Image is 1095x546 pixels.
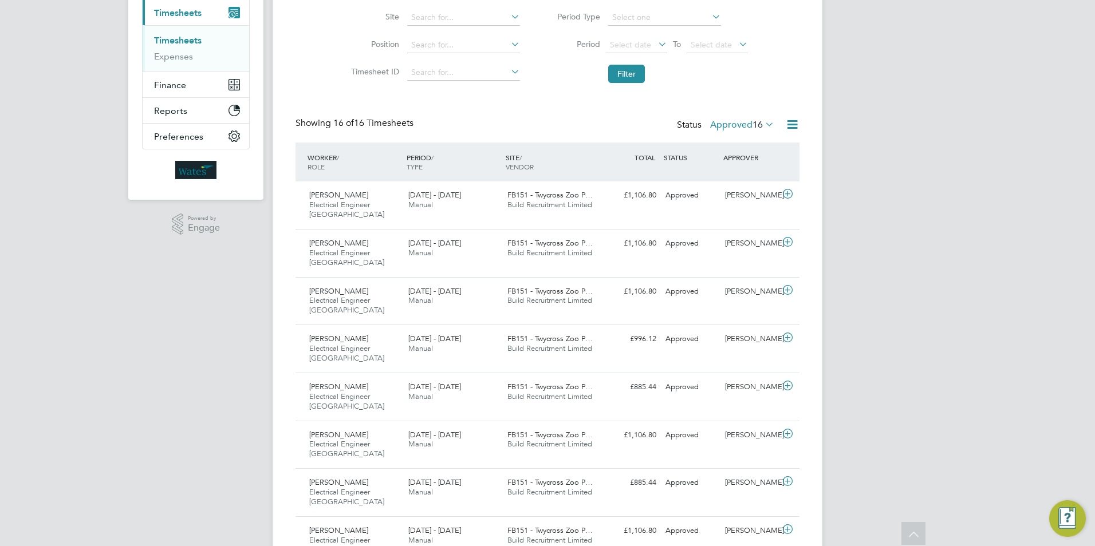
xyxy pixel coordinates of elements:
span: Build Recruitment Limited [507,200,592,209]
span: ROLE [308,162,325,171]
span: [PERSON_NAME] [309,286,368,296]
div: [PERSON_NAME] [720,330,780,349]
span: [PERSON_NAME] [309,190,368,200]
span: Build Recruitment Limited [507,487,592,497]
label: Site [348,11,399,22]
button: Filter [608,65,645,83]
div: STATUS [661,147,720,168]
a: Go to home page [142,161,250,179]
div: £885.44 [601,473,661,492]
span: [PERSON_NAME] [309,477,368,487]
div: [PERSON_NAME] [720,521,780,540]
span: Select date [610,39,651,50]
div: SITE [503,147,602,177]
span: Electrical Engineer [GEOGRAPHIC_DATA] [309,391,384,411]
label: Timesheet ID [348,66,399,77]
span: FB151 - Twycross Zoo P… [507,334,593,343]
span: To [669,37,684,52]
div: WORKER [305,147,404,177]
img: wates-logo-retina.png [175,161,216,179]
span: Build Recruitment Limited [507,439,592,449]
span: Powered by [188,213,220,223]
span: [PERSON_NAME] [309,238,368,248]
div: £996.12 [601,330,661,349]
span: [DATE] - [DATE] [408,190,461,200]
span: FB151 - Twycross Zoo P… [507,477,593,487]
div: APPROVER [720,147,780,168]
span: Engage [188,223,220,233]
span: FB151 - Twycross Zoo P… [507,238,593,248]
div: £1,106.80 [601,234,661,253]
span: [DATE] - [DATE] [408,430,461,440]
div: Timesheets [143,25,249,72]
span: Finance [154,80,186,90]
span: Manual [408,391,433,401]
div: Approved [661,282,720,301]
div: Approved [661,330,720,349]
span: [PERSON_NAME] [309,382,368,391]
span: / [337,153,339,162]
div: [PERSON_NAME] [720,426,780,445]
span: 16 of [333,117,354,129]
div: Approved [661,234,720,253]
div: Approved [661,378,720,397]
span: Electrical Engineer [GEOGRAPHIC_DATA] [309,248,384,267]
span: Manual [408,200,433,209]
span: [PERSON_NAME] [309,430,368,440]
div: PERIOD [404,147,503,177]
div: Showing [296,117,416,129]
span: TYPE [407,162,423,171]
span: FB151 - Twycross Zoo P… [507,382,593,391]
span: Build Recruitment Limited [507,343,592,353]
label: Position [348,39,399,49]
div: [PERSON_NAME] [720,186,780,205]
span: [DATE] - [DATE] [408,525,461,535]
div: Status [677,117,777,133]
span: Timesheets [154,7,202,18]
span: FB151 - Twycross Zoo P… [507,286,593,296]
label: Approved [710,119,774,130]
span: / [519,153,522,162]
div: £1,106.80 [601,426,661,445]
span: Build Recruitment Limited [507,391,592,401]
input: Search for... [407,65,520,81]
span: [DATE] - [DATE] [408,334,461,343]
div: [PERSON_NAME] [720,234,780,253]
span: Manual [408,343,433,353]
span: 16 [753,119,763,130]
span: Preferences [154,131,203,142]
span: [DATE] - [DATE] [408,286,461,296]
div: £885.44 [601,378,661,397]
div: Approved [661,186,720,205]
span: Manual [408,535,433,545]
div: £1,106.80 [601,521,661,540]
span: Manual [408,295,433,305]
button: Preferences [143,124,249,149]
span: Build Recruitment Limited [507,535,592,545]
span: 16 Timesheets [333,117,413,129]
div: [PERSON_NAME] [720,473,780,492]
span: FB151 - Twycross Zoo P… [507,430,593,440]
span: Build Recruitment Limited [507,295,592,305]
span: [DATE] - [DATE] [408,382,461,391]
input: Search for... [407,10,520,26]
a: Powered byEngage [172,213,220,235]
label: Period Type [549,11,600,22]
input: Search for... [407,37,520,53]
span: Manual [408,248,433,258]
span: Build Recruitment Limited [507,248,592,258]
span: Electrical Engineer [GEOGRAPHIC_DATA] [309,487,384,507]
span: Manual [408,439,433,449]
span: TOTAL [635,153,655,162]
span: / [431,153,434,162]
a: Timesheets [154,35,202,46]
div: £1,106.80 [601,186,661,205]
button: Reports [143,98,249,123]
button: Finance [143,72,249,97]
span: Electrical Engineer [GEOGRAPHIC_DATA] [309,439,384,458]
div: Approved [661,521,720,540]
button: Engage Resource Center [1049,500,1086,537]
span: Electrical Engineer [GEOGRAPHIC_DATA] [309,200,384,219]
span: [PERSON_NAME] [309,334,368,343]
div: Approved [661,426,720,445]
